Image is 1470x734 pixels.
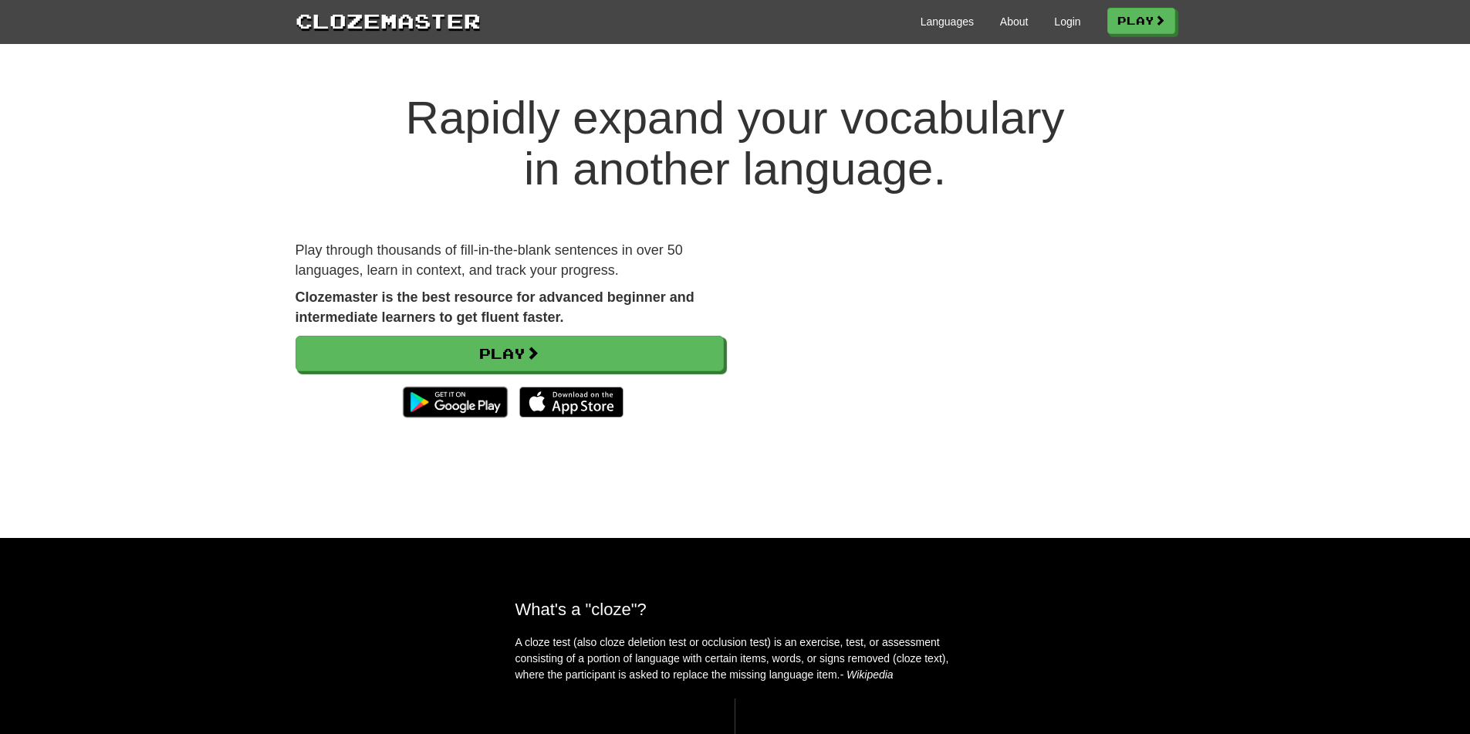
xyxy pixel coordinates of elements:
[840,668,894,681] em: - Wikipedia
[296,241,724,280] p: Play through thousands of fill-in-the-blank sentences in over 50 languages, learn in context, and...
[296,289,694,325] strong: Clozemaster is the best resource for advanced beginner and intermediate learners to get fluent fa...
[395,379,515,425] img: Get it on Google Play
[519,387,623,418] img: Download_on_the_App_Store_Badge_US-UK_135x40-25178aeef6eb6b83b96f5f2d004eda3bffbb37122de64afbaef7...
[1054,14,1080,29] a: Login
[296,336,724,371] a: Play
[515,600,955,619] h2: What's a "cloze"?
[1107,8,1175,34] a: Play
[921,14,974,29] a: Languages
[1000,14,1029,29] a: About
[296,6,481,35] a: Clozemaster
[515,634,955,683] p: A cloze test (also cloze deletion test or occlusion test) is an exercise, test, or assessment con...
